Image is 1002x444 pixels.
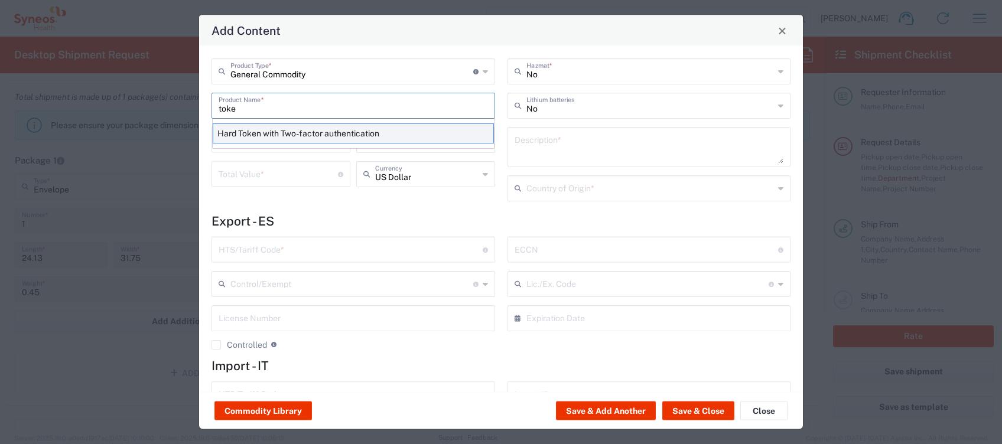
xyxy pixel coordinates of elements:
h4: Import - IT [212,358,790,373]
h4: Export - ES [212,214,790,228]
button: Save & Close [662,401,734,420]
button: Save & Add Another [556,401,656,420]
div: Hard Token with Two-factor authentication [213,123,494,143]
button: Close [774,22,790,39]
label: Controlled [212,340,267,350]
button: Commodity Library [214,401,312,420]
h4: Add Content [212,22,281,39]
button: Close [740,401,788,420]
